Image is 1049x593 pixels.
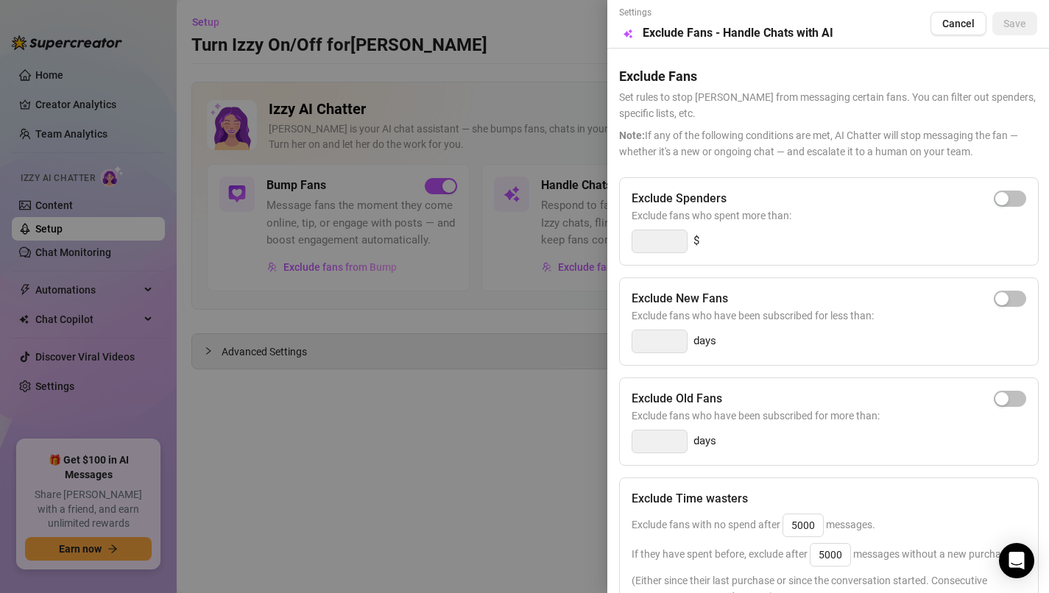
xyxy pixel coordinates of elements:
[693,232,699,250] span: $
[632,490,748,508] h5: Exclude Time wasters
[619,129,645,141] span: Note:
[619,89,1037,121] span: Set rules to stop [PERSON_NAME] from messaging certain fans. You can filter out spenders, specifi...
[619,127,1037,160] span: If any of the following conditions are met, AI Chatter will stop messaging the fan — whether it's...
[632,308,1026,324] span: Exclude fans who have been subscribed for less than:
[632,519,875,530] span: Exclude fans with no spend after messages.
[992,12,1037,35] button: Save
[632,408,1026,424] span: Exclude fans who have been subscribed for more than:
[643,24,833,42] h5: Exclude Fans - Handle Chats with AI
[930,12,986,35] button: Cancel
[632,290,728,308] h5: Exclude New Fans
[693,433,716,450] span: days
[632,190,727,207] h5: Exclude Spenders
[942,18,975,29] span: Cancel
[619,66,1037,86] h5: Exclude Fans
[999,543,1034,578] div: Open Intercom Messenger
[632,390,722,408] h5: Exclude Old Fans
[632,548,1014,560] span: If they have spent before, exclude after messages without a new purchase.
[693,333,716,350] span: days
[619,6,833,20] span: Settings
[632,207,1026,224] span: Exclude fans who spent more than:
